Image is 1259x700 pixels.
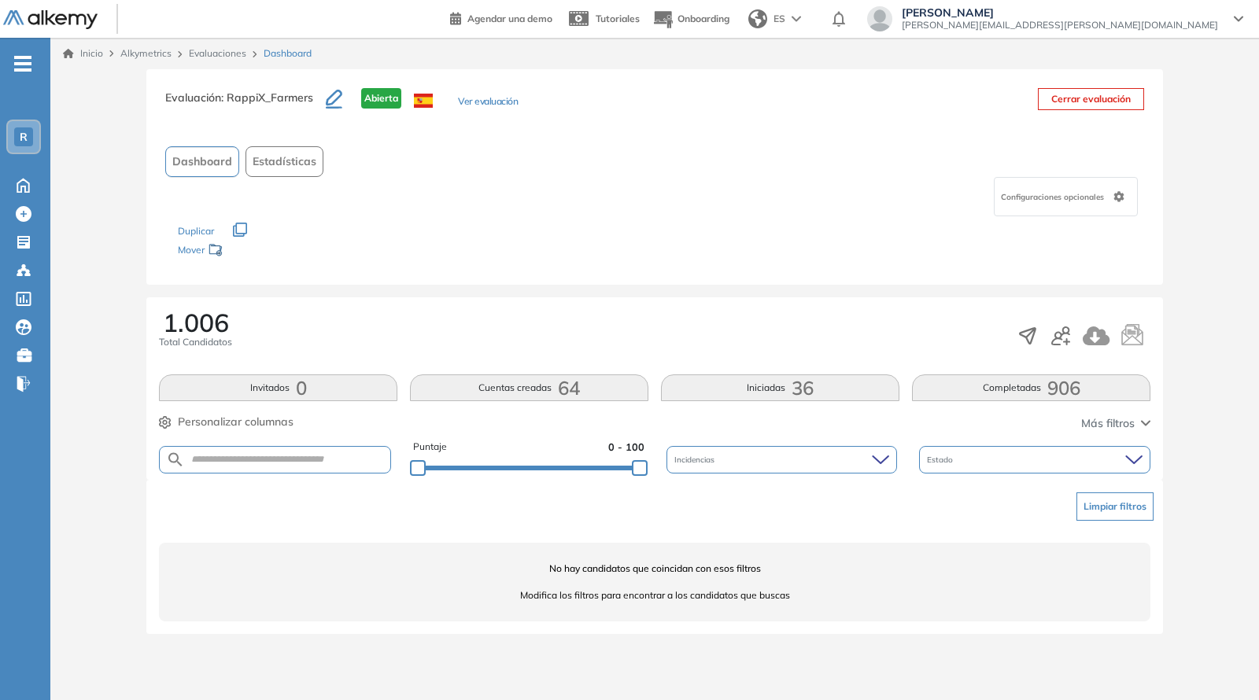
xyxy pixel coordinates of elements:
[166,450,185,470] img: SEARCH_ALT
[1001,191,1107,203] span: Configuraciones opcionales
[994,177,1138,216] div: Configuraciones opcionales
[596,13,640,24] span: Tutoriales
[410,374,648,401] button: Cuentas creadas64
[159,414,294,430] button: Personalizar columnas
[661,374,899,401] button: Iniciadas36
[902,19,1218,31] span: [PERSON_NAME][EMAIL_ADDRESS][PERSON_NAME][DOMAIN_NAME]
[361,88,401,109] span: Abierta
[221,90,313,105] span: : RappiX_Farmers
[652,2,729,36] button: Onboarding
[159,588,1150,602] span: Modifica los filtros para encontrar a los candidatos que buscas
[674,454,718,466] span: Incidencias
[159,335,232,349] span: Total Candidatos
[264,46,312,61] span: Dashboard
[253,153,316,170] span: Estadísticas
[919,446,1150,473] div: Estado
[748,9,767,28] img: world
[178,414,294,430] span: Personalizar columnas
[677,13,729,24] span: Onboarding
[120,47,172,59] span: Alkymetrics
[246,146,323,177] button: Estadísticas
[413,440,447,455] span: Puntaje
[63,46,103,61] a: Inicio
[414,94,433,108] img: ESP
[163,310,229,335] span: 1.006
[912,374,1150,401] button: Completadas906
[3,10,98,30] img: Logo
[450,8,552,27] a: Agendar una demo
[178,225,214,237] span: Duplicar
[165,88,326,121] h3: Evaluación
[1076,492,1154,521] button: Limpiar filtros
[792,16,801,22] img: arrow
[1081,415,1150,432] button: Más filtros
[1081,415,1135,432] span: Más filtros
[189,47,246,59] a: Evaluaciones
[467,13,552,24] span: Agendar una demo
[1038,88,1144,110] button: Cerrar evaluación
[14,62,31,65] i: -
[666,446,898,473] div: Incidencias
[608,440,644,455] span: 0 - 100
[159,562,1150,576] span: No hay candidatos que coincidan con esos filtros
[178,237,335,266] div: Mover
[902,6,1218,19] span: [PERSON_NAME]
[20,131,28,143] span: R
[773,12,785,26] span: ES
[172,153,232,170] span: Dashboard
[927,454,956,466] span: Estado
[165,146,239,177] button: Dashboard
[159,374,397,401] button: Invitados0
[458,94,518,111] button: Ver evaluación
